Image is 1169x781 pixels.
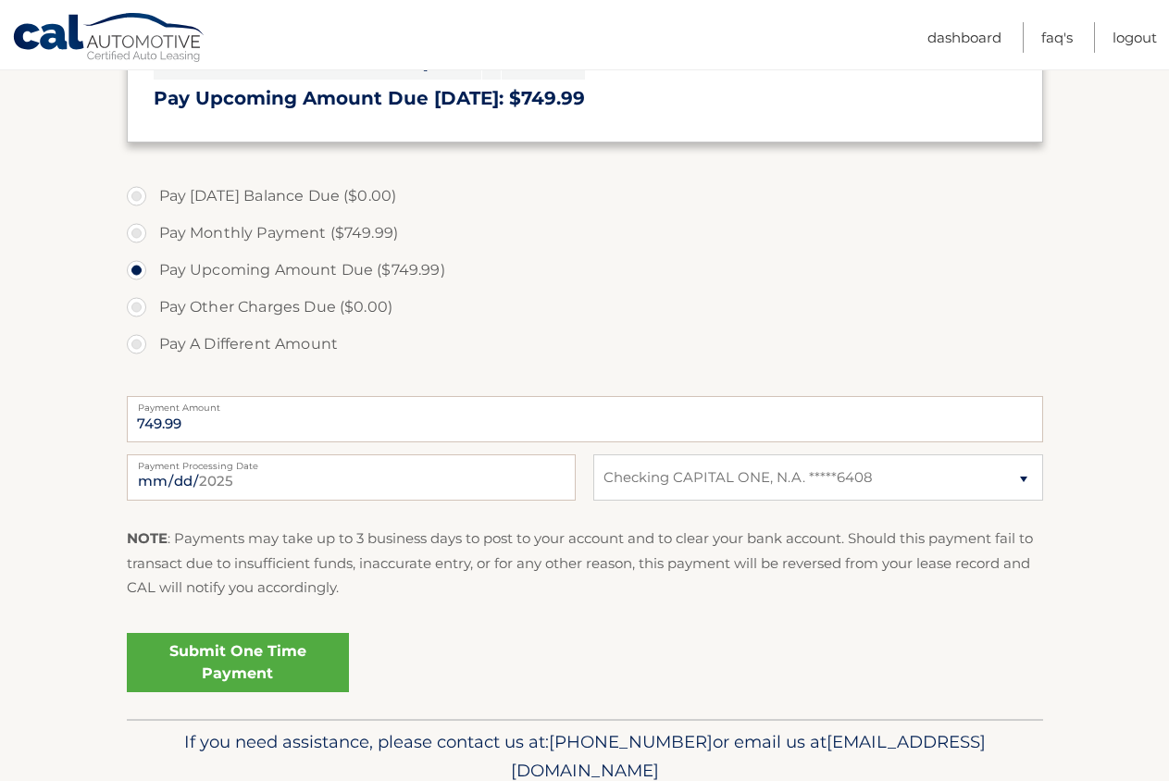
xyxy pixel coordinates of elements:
[127,529,168,547] strong: NOTE
[127,454,576,501] input: Payment Date
[127,396,1043,442] input: Payment Amount
[154,87,1016,110] h3: Pay Upcoming Amount Due [DATE]: $749.99
[127,396,1043,411] label: Payment Amount
[127,527,1043,600] p: : Payments may take up to 3 business days to post to your account and to clear your bank account....
[927,22,1001,53] a: Dashboard
[127,633,349,692] a: Submit One Time Payment
[12,12,206,66] a: Cal Automotive
[127,326,1043,363] label: Pay A Different Amount
[127,178,1043,215] label: Pay [DATE] Balance Due ($0.00)
[1113,22,1157,53] a: Logout
[127,252,1043,289] label: Pay Upcoming Amount Due ($749.99)
[127,454,576,469] label: Payment Processing Date
[549,731,713,752] span: [PHONE_NUMBER]
[127,215,1043,252] label: Pay Monthly Payment ($749.99)
[127,289,1043,326] label: Pay Other Charges Due ($0.00)
[1041,22,1073,53] a: FAQ's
